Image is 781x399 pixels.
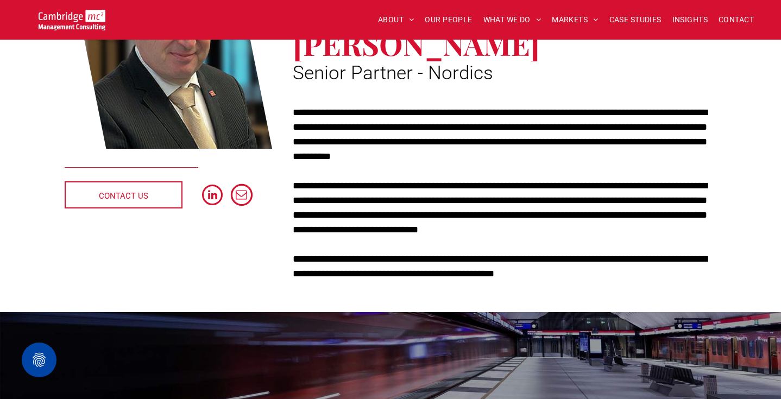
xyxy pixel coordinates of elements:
[39,11,105,23] a: Your Business Transformed | Cambridge Management Consulting
[713,11,759,28] a: CONTACT
[39,10,105,30] img: Cambridge MC Logo
[546,11,603,28] a: MARKETS
[667,11,713,28] a: INSIGHTS
[231,185,252,208] a: email
[293,23,540,64] span: [PERSON_NAME]
[202,185,223,208] a: linkedin
[478,11,547,28] a: WHAT WE DO
[65,181,182,208] a: CONTACT US
[604,11,667,28] a: CASE STUDIES
[293,62,493,84] span: Senior Partner - Nordics
[373,11,420,28] a: ABOUT
[99,182,148,210] span: CONTACT US
[419,11,477,28] a: OUR PEOPLE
